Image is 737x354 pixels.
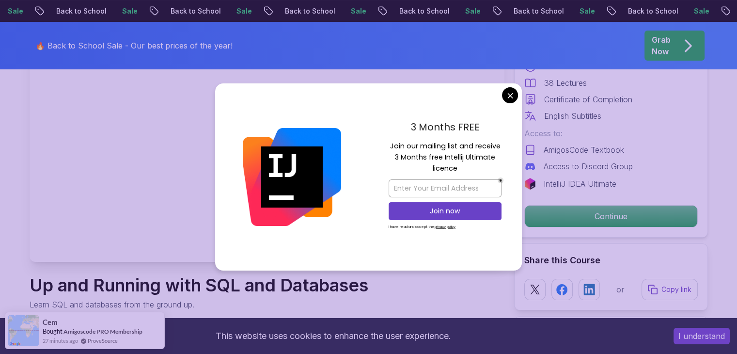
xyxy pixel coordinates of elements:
button: Copy link [642,279,698,300]
p: 38 Lectures [544,77,587,89]
p: Back to School [383,6,449,16]
p: Back to School [40,6,106,16]
p: Access to Discord Group [544,161,633,172]
p: Learn SQL and databases from the ground up. [30,299,368,310]
p: Sale [677,6,708,16]
h2: Share this Course [524,254,698,267]
a: ProveSource [88,337,118,345]
span: Bought [43,327,63,335]
p: Sale [334,6,365,16]
p: Access to: [524,128,698,139]
button: Accept cookies [674,328,730,344]
p: or [616,284,625,295]
img: provesource social proof notification image [8,315,39,346]
button: Continue [524,205,698,227]
p: Sale [220,6,251,16]
p: Continue [525,206,697,227]
p: IntelliJ IDEA Ultimate [544,178,616,190]
p: Back to School [154,6,220,16]
p: Copy link [661,285,691,294]
img: jetbrains logo [524,178,536,190]
p: English Subtitles [544,110,601,122]
p: 🔥 Back to School Sale - Our best prices of the year! [35,40,233,51]
p: Sale [449,6,480,16]
span: 27 minutes ago [43,337,78,345]
p: Back to School [612,6,677,16]
span: Cem [43,318,58,326]
p: AmigosCode Textbook [544,144,624,156]
p: Certificate of Completion [544,94,632,105]
div: This website uses cookies to enhance the user experience. [7,325,659,347]
p: Sale [106,6,137,16]
p: Back to School [497,6,563,16]
p: Back to School [268,6,334,16]
a: Amigoscode PRO Membership [63,328,142,335]
p: Grab Now [652,34,671,57]
p: Sale [563,6,594,16]
h1: Up and Running with SQL and Databases [30,275,368,295]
